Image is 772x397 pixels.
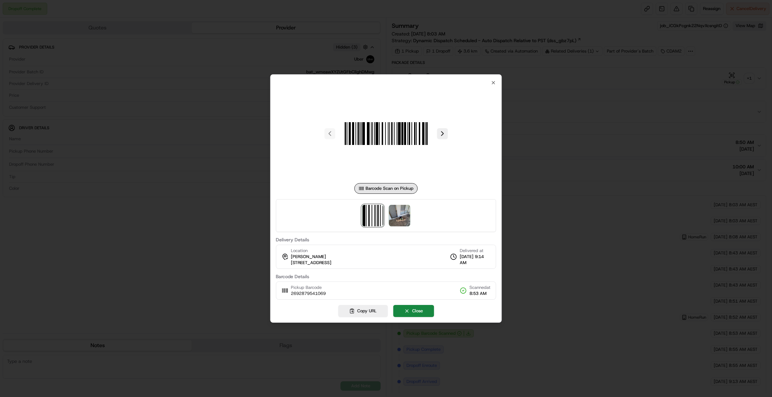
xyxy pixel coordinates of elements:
[291,254,326,260] span: [PERSON_NAME]
[460,248,491,254] span: Delivered at
[362,205,383,226] img: barcode_scan_on_pickup image
[389,205,410,226] img: photo_proof_of_delivery image
[276,274,496,279] label: Barcode Details
[469,291,491,297] span: 8:53 AM
[291,260,331,266] span: [STREET_ADDRESS]
[393,305,434,317] button: Close
[291,291,326,297] span: 2692879541069
[276,237,496,242] label: Delivery Details
[291,248,308,254] span: Location
[469,285,491,291] span: Scanned at
[291,285,326,291] span: Pickup Barcode
[338,305,388,317] button: Copy URL
[355,183,418,194] div: Barcode Scan on Pickup
[338,85,434,182] img: barcode_scan_on_pickup image
[460,254,491,266] span: [DATE] 9:14 AM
